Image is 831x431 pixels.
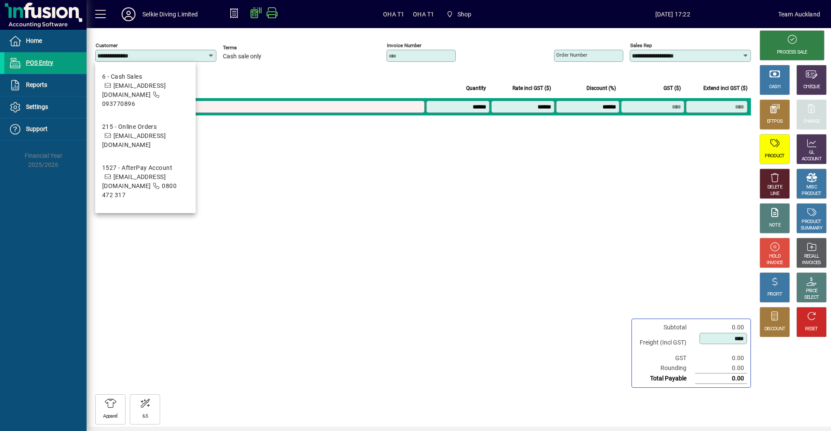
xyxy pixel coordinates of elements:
[4,118,87,140] a: Support
[26,81,47,88] span: Reports
[802,156,821,163] div: ACCOUNT
[635,353,695,363] td: GST
[26,59,53,66] span: POS Entry
[804,294,819,301] div: SELECT
[102,163,189,172] div: 1527 - AfterPay Account
[804,253,819,260] div: RECALL
[413,7,434,21] span: OHA T1
[767,291,782,298] div: PROFIT
[806,288,818,294] div: PRICE
[635,374,695,384] td: Total Payable
[695,363,747,374] td: 0.00
[102,82,166,98] span: [EMAIL_ADDRESS][DOMAIN_NAME]
[805,326,818,332] div: RESET
[103,413,117,420] div: Apparel
[383,7,404,21] span: OHA T1
[26,125,48,132] span: Support
[102,122,189,131] div: 215 - Online Orders
[769,222,780,229] div: NOTE
[630,42,652,48] mat-label: Sales rep
[635,332,695,353] td: Freight (Incl GST)
[765,153,784,160] div: PRODUCT
[102,100,135,107] span: 093770896
[769,253,780,260] div: HOLD
[770,191,779,197] div: LINE
[767,184,782,191] div: DELETE
[443,6,475,22] span: Shop
[4,96,87,118] a: Settings
[102,173,166,189] span: [EMAIL_ADDRESS][DOMAIN_NAME]
[4,74,87,96] a: Reports
[695,374,747,384] td: 0.00
[4,30,87,52] a: Home
[102,132,166,148] span: [EMAIL_ADDRESS][DOMAIN_NAME]
[387,42,422,48] mat-label: Invoice number
[777,49,807,56] div: PROCESS SALE
[635,363,695,374] td: Rounding
[223,53,261,60] span: Cash sale only
[142,413,148,420] div: 6.5
[512,83,551,93] span: Rate incl GST ($)
[806,184,817,191] div: MISC
[26,37,42,44] span: Home
[142,7,198,21] div: Selkie Diving Limited
[586,83,616,93] span: Discount (%)
[95,156,196,207] mat-option: 1527 - AfterPay Account
[95,207,196,248] mat-option: 1550 - Auckland Course 25/26
[664,83,681,93] span: GST ($)
[635,322,695,332] td: Subtotal
[556,52,587,58] mat-label: Order number
[802,191,821,197] div: PRODUCT
[802,260,821,266] div: INVOICES
[102,72,189,81] div: 6 - Cash Sales
[802,219,821,225] div: PRODUCT
[767,260,783,266] div: INVOICE
[764,326,785,332] div: DISCOUNT
[803,84,820,90] div: CHEQUE
[96,42,118,48] mat-label: Customer
[809,150,815,156] div: GL
[803,118,820,125] div: CHARGE
[567,7,778,21] span: [DATE] 17:22
[115,6,142,22] button: Profile
[769,84,780,90] div: CASH
[695,353,747,363] td: 0.00
[695,322,747,332] td: 0.00
[466,83,486,93] span: Quantity
[457,7,472,21] span: Shop
[95,65,196,115] mat-option: 6 - Cash Sales
[703,83,747,93] span: Extend incl GST ($)
[95,115,196,156] mat-option: 215 - Online Orders
[26,103,48,110] span: Settings
[801,225,822,232] div: SUMMARY
[767,118,783,125] div: EFTPOS
[778,7,820,21] div: Team Auckland
[223,45,275,51] span: Terms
